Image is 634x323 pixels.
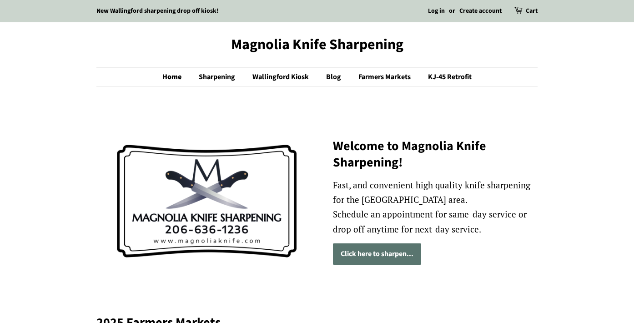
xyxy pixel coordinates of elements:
a: Cart [526,6,538,17]
a: Farmers Markets [352,68,420,86]
li: or [449,6,455,17]
h2: Welcome to Magnolia Knife Sharpening! [333,138,538,171]
a: Create account [459,6,502,15]
a: Wallingford Kiosk [246,68,318,86]
a: Sharpening [192,68,244,86]
a: Click here to sharpen... [333,243,421,265]
a: KJ-45 Retrofit [421,68,472,86]
a: Magnolia Knife Sharpening [96,36,538,53]
p: Fast, and convenient high quality knife sharpening for the [GEOGRAPHIC_DATA] area. Schedule an ap... [333,178,538,237]
a: Log in [428,6,445,15]
a: Blog [319,68,350,86]
a: Home [162,68,191,86]
a: New Wallingford sharpening drop off kiosk! [96,6,219,15]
